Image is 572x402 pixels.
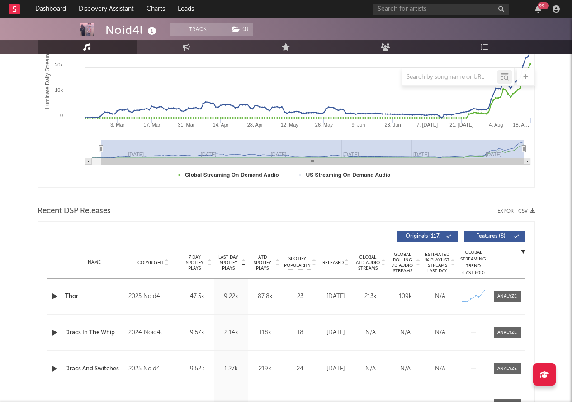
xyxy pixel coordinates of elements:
div: N/A [425,292,455,301]
text: 17. Mar [143,122,161,128]
a: Dracs In The Whip [65,328,124,337]
text: 12. May [280,122,298,128]
span: Originals ( 117 ) [402,234,444,239]
div: N/A [425,328,455,337]
span: Estimated % Playlist Streams Last Day [425,252,450,274]
div: 9.57k [183,328,212,337]
button: Features(8) [464,231,525,242]
div: 87.8k [251,292,280,301]
a: Thor [65,292,124,301]
div: 18 [284,328,316,337]
text: 20k [55,62,63,67]
div: N/A [355,364,386,374]
span: ( 1 ) [227,23,253,36]
button: Originals(117) [397,231,458,242]
div: 219k [251,364,280,374]
div: N/A [390,328,421,337]
div: 9.52k [183,364,212,374]
div: [DATE] [321,328,351,337]
span: Features ( 8 ) [470,234,512,239]
span: Spotify Popularity [284,255,311,269]
div: [DATE] [321,364,351,374]
button: Track [170,23,227,36]
span: 7 Day Spotify Plays [183,255,207,271]
span: ATD Spotify Plays [251,255,274,271]
text: 14. Apr [213,122,228,128]
div: 2025 Noid4l [128,291,178,302]
text: 23. Jun [384,122,401,128]
text: 21. [DATE] [449,122,473,128]
span: Released [322,260,344,265]
div: 109k [390,292,421,301]
text: Global Streaming On-Demand Audio [185,172,279,178]
text: 3. Mar [110,122,125,128]
div: N/A [390,364,421,374]
button: Export CSV [497,208,535,214]
text: 4. Aug [489,122,503,128]
text: 9. Jun [351,122,365,128]
text: 18. A… [513,122,529,128]
text: US Streaming On-Demand Audio [306,172,390,178]
div: 9.22k [217,292,246,301]
button: 99+ [535,5,541,13]
input: Search for artists [373,4,509,15]
div: 24 [284,364,316,374]
div: N/A [355,328,386,337]
div: 1.27k [217,364,246,374]
div: 23 [284,292,316,301]
button: (1) [227,23,253,36]
div: Name [65,259,124,266]
text: 28. Apr [247,122,263,128]
span: Global ATD Audio Streams [355,255,380,271]
text: 0 [60,113,62,118]
text: Luminate Daily Streams [44,51,50,109]
div: Noid4l [105,23,159,38]
span: Copyright [137,260,164,265]
span: Recent DSP Releases [38,206,111,217]
text: 31. Mar [178,122,195,128]
div: 2.14k [217,328,246,337]
text: 26. May [315,122,333,128]
div: 99 + [538,2,549,9]
svg: Luminate Daily Consumption [38,6,535,187]
div: 2024 Noid4l [128,327,178,338]
span: Global Rolling 7D Audio Streams [390,252,415,274]
div: 47.5k [183,292,212,301]
input: Search by song name or URL [402,74,497,81]
div: 213k [355,292,386,301]
div: 2025 Noid4l [128,364,178,374]
div: [DATE] [321,292,351,301]
text: 10k [55,87,63,93]
div: N/A [425,364,455,374]
a: Dracs And Switches [65,364,124,374]
div: 118k [251,328,280,337]
text: 7. [DATE] [416,122,438,128]
span: Last Day Spotify Plays [217,255,241,271]
div: Global Streaming Trend (Last 60D) [460,249,487,276]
